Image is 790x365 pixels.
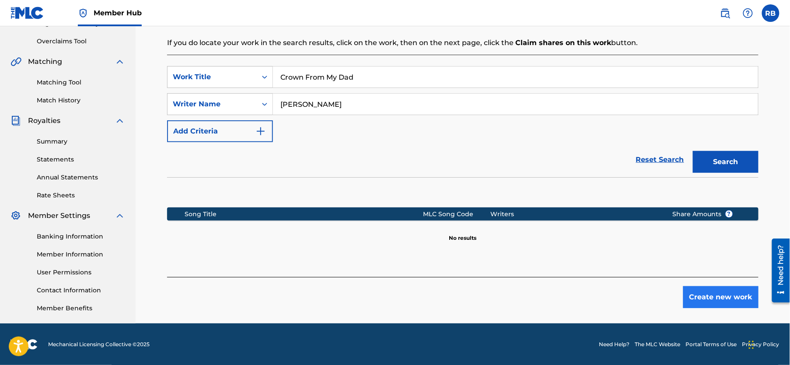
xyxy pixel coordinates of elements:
img: logo [10,339,38,350]
a: Need Help? [599,340,630,348]
a: User Permissions [37,268,125,277]
img: Top Rightsholder [78,8,88,18]
p: No results [449,224,477,242]
button: Create new work [683,286,759,308]
a: Public Search [717,4,734,22]
img: help [743,8,753,18]
div: Drag [749,332,754,358]
a: Banking Information [37,232,125,241]
img: search [720,8,731,18]
span: ? [726,211,733,218]
strong: Claim shares on this work [515,39,612,47]
p: If you do locate your work in the search results, click on the work, then on the next page, click... [167,38,759,48]
a: Summary [37,137,125,146]
iframe: Resource Center [766,235,790,306]
iframe: Chat Widget [746,323,790,365]
a: Match History [37,96,125,105]
span: Share Amounts [673,210,733,219]
span: Royalties [28,116,60,126]
span: Matching [28,56,62,67]
img: expand [115,116,125,126]
span: Mechanical Licensing Collective © 2025 [48,340,150,348]
img: Royalties [10,116,21,126]
button: Search [693,151,759,173]
a: Overclaims Tool [37,37,125,46]
a: Member Benefits [37,304,125,313]
a: Statements [37,155,125,164]
a: The MLC Website [635,340,681,348]
div: Song Title [185,210,423,219]
a: Matching Tool [37,78,125,87]
a: Rate Sheets [37,191,125,200]
form: Search Form [167,66,759,177]
img: MLC Logo [10,7,44,19]
img: expand [115,56,125,67]
div: User Menu [762,4,780,22]
div: Writers [491,210,659,219]
div: Help [739,4,757,22]
div: Writer Name [173,99,252,109]
div: MLC Song Code [423,210,491,219]
img: Member Settings [10,211,21,221]
a: Annual Statements [37,173,125,182]
span: Member Settings [28,211,90,221]
img: expand [115,211,125,221]
a: Contact Information [37,286,125,295]
img: 9d2ae6d4665cec9f34b9.svg [255,126,266,137]
a: Reset Search [632,150,689,169]
a: Member Information [37,250,125,259]
div: Work Title [173,72,252,82]
a: Privacy Policy [742,340,780,348]
img: Matching [10,56,21,67]
span: Member Hub [94,8,142,18]
button: Add Criteria [167,120,273,142]
a: Portal Terms of Use [686,340,737,348]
